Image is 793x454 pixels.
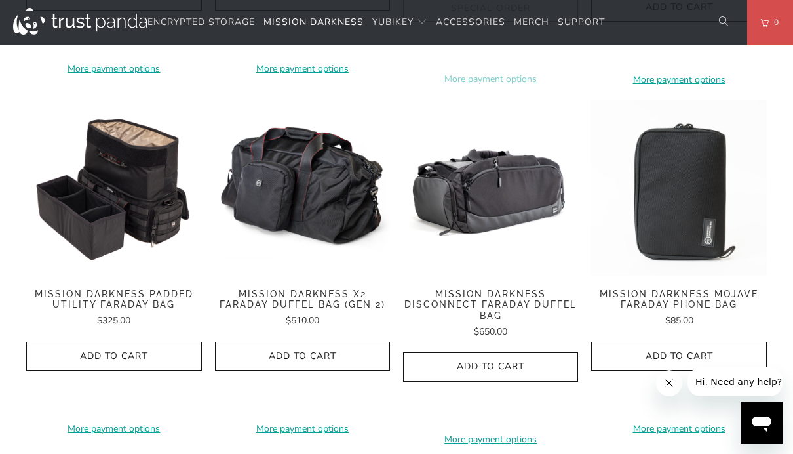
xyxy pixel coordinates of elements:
[403,100,578,275] a: Mission Darkness Disconnect Faraday Duffel Bag Mission Darkness Disconnect Faraday Duffel Bag
[215,100,390,275] img: Mission Darkness X2 Faraday Duffel Bag (Gen 2)
[215,289,390,329] a: Mission Darkness X2 Faraday Duffel Bag (Gen 2) $510.00
[591,100,766,275] img: Mission Darkness Mojave Faraday Phone Bag
[147,7,605,38] nav: Translation missing: en.navigation.header.main_nav
[769,15,779,30] span: 0
[591,100,766,275] a: Mission Darkness Mojave Faraday Phone Bag Mission Darkness Mojave Faraday Phone Bag
[13,8,147,35] img: Trust Panda Australia
[263,16,364,28] span: Mission Darkness
[436,16,505,28] span: Accessories
[372,7,427,38] summary: YubiKey
[26,342,201,371] button: Add to Cart
[229,351,376,362] span: Add to Cart
[403,352,578,382] button: Add to Cart
[147,16,255,28] span: Encrypted Storage
[591,289,766,311] span: Mission Darkness Mojave Faraday Phone Bag
[591,289,766,329] a: Mission Darkness Mojave Faraday Phone Bag $85.00
[26,422,201,436] a: More payment options
[656,370,682,396] iframe: Close message
[403,100,578,275] img: Mission Darkness Disconnect Faraday Duffel Bag
[403,289,578,340] a: Mission Darkness Disconnect Faraday Duffel Bag $650.00
[417,361,564,373] span: Add to Cart
[558,16,605,28] span: Support
[215,62,390,76] a: More payment options
[215,342,390,371] button: Add to Cart
[26,289,201,329] a: Mission Darkness Padded Utility Faraday Bag $325.00
[514,16,549,28] span: Merch
[147,7,255,38] a: Encrypted Storage
[687,367,783,396] iframe: Message from company
[263,7,364,38] a: Mission Darkness
[372,16,414,28] span: YubiKey
[26,62,201,76] a: More payment options
[286,314,319,327] span: $510.00
[26,100,201,275] a: Mission Darkness Padded Utility Faraday Bag Mission Darkness Padded Utility Faraday Bag
[591,342,766,371] button: Add to Cart
[403,432,578,447] a: More payment options
[97,314,130,327] span: $325.00
[474,325,507,338] span: $650.00
[215,422,390,436] a: More payment options
[26,100,201,275] img: Mission Darkness Padded Utility Faraday Bag
[215,289,390,311] span: Mission Darkness X2 Faraday Duffel Bag (Gen 2)
[26,289,201,311] span: Mission Darkness Padded Utility Faraday Bag
[665,314,693,327] span: $85.00
[591,73,766,87] a: More payment options
[514,7,549,38] a: Merch
[436,7,505,38] a: Accessories
[605,351,752,362] span: Add to Cart
[741,402,783,444] iframe: Button to launch messaging window
[40,351,187,362] span: Add to Cart
[591,422,766,436] a: More payment options
[403,289,578,321] span: Mission Darkness Disconnect Faraday Duffel Bag
[215,100,390,275] a: Mission Darkness X2 Faraday Duffel Bag (Gen 2) Mission Darkness X2 Faraday Duffel Bag (Gen 2)
[558,7,605,38] a: Support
